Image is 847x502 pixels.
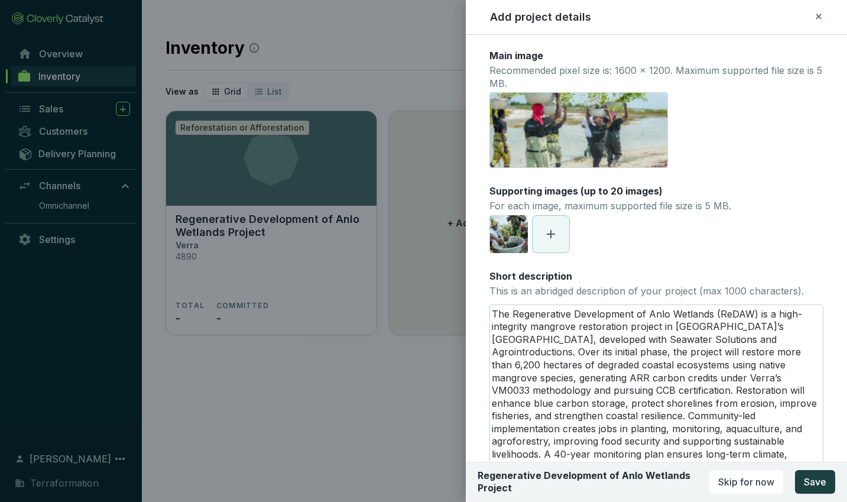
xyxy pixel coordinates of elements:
[478,469,709,495] p: Regenerative Development of Anlo Wetlands Project
[489,285,804,298] p: This is an abridged description of your project (max 1000 characters).
[489,270,572,283] label: Short description
[490,9,591,25] h2: Add project details
[489,200,731,213] p: For each image, maximum supported file size is 5 MB.
[490,305,823,476] textarea: The Regenerative Development of Anlo Wetlands (ReDAW) is a high-integrity mangrove restoration pr...
[709,470,783,494] button: Skip for now
[804,475,826,489] span: Save
[718,475,774,489] span: Skip for now
[489,49,543,62] label: Main image
[489,64,823,90] p: Recommended pixel size is: 1600 x 1200. Maximum supported file size is 5 MB.
[490,215,528,253] img: MANGROVE OF LIFE (ReDAW)--30.JPG
[795,470,835,494] button: Save
[489,184,663,197] label: Supporting images (up to 20 images)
